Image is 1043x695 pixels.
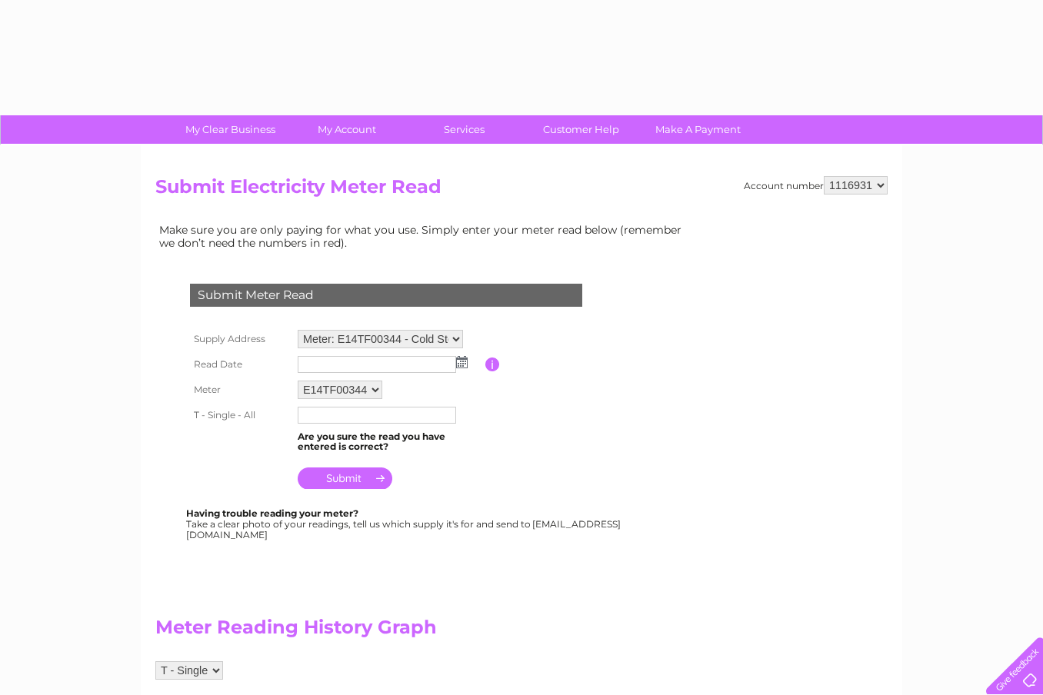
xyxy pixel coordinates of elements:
div: Submit Meter Read [190,284,582,307]
a: My Account [284,115,411,144]
h2: Submit Electricity Meter Read [155,176,888,205]
th: Meter [186,377,294,403]
th: Read Date [186,352,294,377]
a: My Clear Business [167,115,294,144]
td: Are you sure the read you have entered is correct? [294,427,485,457]
div: Account number [744,176,888,195]
td: Make sure you are only paying for what you use. Simply enter your meter read below (remember we d... [155,220,694,252]
th: T - Single - All [186,403,294,427]
a: Customer Help [518,115,645,144]
th: Supply Address [186,326,294,352]
input: Information [485,357,500,371]
a: Services [401,115,528,144]
a: Make A Payment [635,115,761,144]
b: Having trouble reading your meter? [186,507,358,519]
img: ... [456,356,468,368]
h2: Meter Reading History Graph [155,617,694,646]
div: Take a clear photo of your readings, tell us which supply it's for and send to [EMAIL_ADDRESS][DO... [186,508,623,540]
input: Submit [298,467,392,489]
